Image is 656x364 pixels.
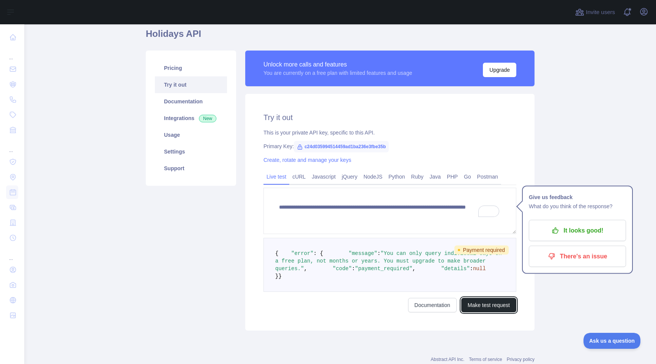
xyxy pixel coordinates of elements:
[474,171,501,183] a: Postman
[408,298,457,312] a: Documentation
[473,266,486,272] span: null
[483,63,516,77] button: Upgrade
[294,141,389,152] span: c24d035994514459ad1ba236e3fbe35b
[309,171,339,183] a: Javascript
[155,76,227,93] a: Try it out
[263,60,412,69] div: Unlock more calls and features
[412,266,415,272] span: ,
[529,193,626,202] h1: Give us feedback
[333,266,352,272] span: "code"
[583,333,641,349] iframe: Toggle Customer Support
[360,171,385,183] a: NodeJS
[408,171,427,183] a: Ruby
[444,171,461,183] a: PHP
[263,157,351,163] a: Create, rotate and manage your keys
[155,93,227,110] a: Documentation
[155,127,227,143] a: Usage
[263,188,516,234] textarea: To enrich screen reader interactions, please activate Accessibility in Grammarly extension settings
[304,266,307,272] span: ,
[427,171,444,183] a: Java
[461,298,516,312] button: Make test request
[275,273,278,279] span: }
[155,143,227,160] a: Settings
[6,246,18,261] div: ...
[263,69,412,77] div: You are currently on a free plan with limited features and usage
[263,129,516,136] div: This is your private API key, specific to this API.
[263,112,516,123] h2: Try it out
[377,250,380,256] span: :
[291,250,314,256] span: "error"
[6,138,18,154] div: ...
[507,357,535,362] a: Privacy policy
[348,250,377,256] span: "message"
[278,273,281,279] span: }
[574,6,617,18] button: Invite users
[275,250,278,256] span: {
[146,28,535,46] h1: Holidays API
[263,142,516,150] div: Primary Key:
[441,266,470,272] span: "details"
[314,250,323,256] span: : {
[289,171,309,183] a: cURL
[454,245,509,255] span: Payment required
[385,171,408,183] a: Python
[6,46,18,61] div: ...
[339,171,360,183] a: jQuery
[155,110,227,127] a: Integrations New
[529,202,626,211] p: What do you think of the response?
[469,357,502,362] a: Terms of service
[461,171,474,183] a: Go
[586,8,615,17] span: Invite users
[470,266,473,272] span: :
[199,115,216,122] span: New
[155,60,227,76] a: Pricing
[263,171,289,183] a: Live test
[275,250,505,272] span: "You can only query individual days on a free plan, not months or years. You must upgrade to make...
[155,160,227,177] a: Support
[355,266,412,272] span: "payment_required"
[431,357,465,362] a: Abstract API Inc.
[352,266,355,272] span: :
